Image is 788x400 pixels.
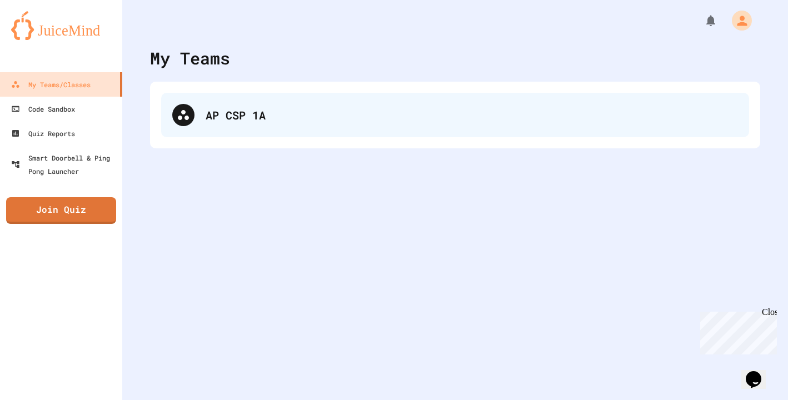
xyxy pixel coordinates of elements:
[720,8,755,33] div: My Account
[161,93,749,137] div: AP CSP 1A
[6,197,116,224] a: Join Quiz
[11,127,75,140] div: Quiz Reports
[684,11,720,30] div: My Notifications
[11,78,91,91] div: My Teams/Classes
[150,46,230,71] div: My Teams
[11,11,111,40] img: logo-orange.svg
[4,4,77,71] div: Chat with us now!Close
[11,151,118,178] div: Smart Doorbell & Ping Pong Launcher
[206,107,738,123] div: AP CSP 1A
[11,102,75,116] div: Code Sandbox
[696,307,777,354] iframe: chat widget
[741,356,777,389] iframe: chat widget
